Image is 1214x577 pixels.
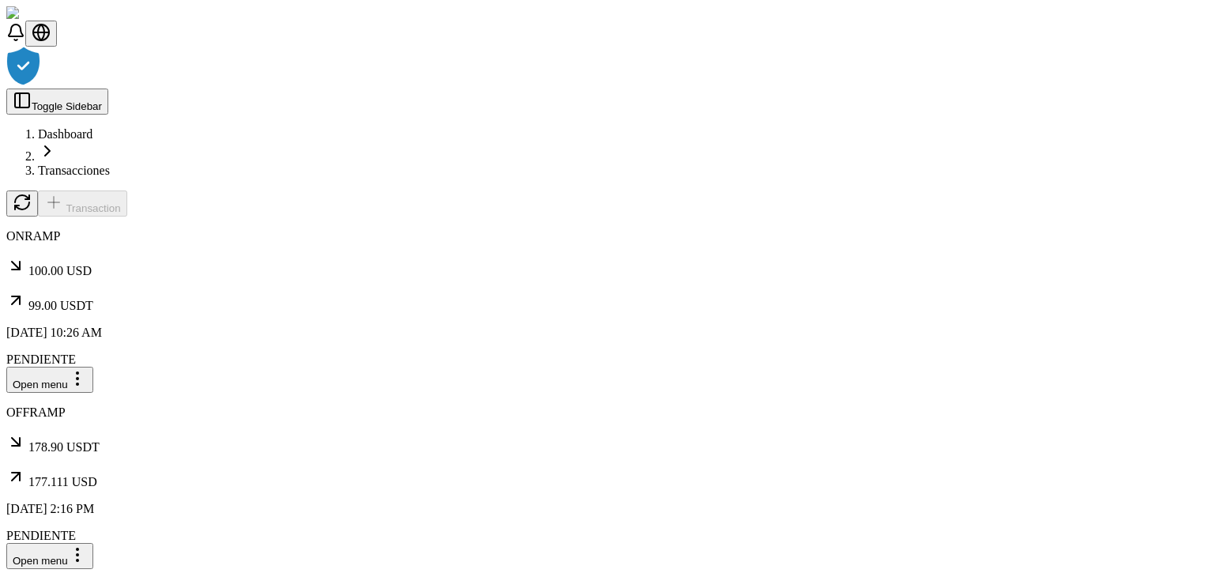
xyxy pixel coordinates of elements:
[38,127,92,141] a: Dashboard
[6,127,1208,178] nav: breadcrumb
[38,190,127,217] button: Transaction
[13,379,68,390] span: Open menu
[38,164,110,177] a: Transacciones
[6,543,93,569] button: Open menu
[6,367,93,393] button: Open menu
[6,529,1208,543] div: PENDIENTE
[6,256,1208,278] p: 100.00 USD
[6,291,1208,313] p: 99.00 USDT
[6,6,100,21] img: ShieldPay Logo
[6,326,1208,340] p: [DATE] 10:26 AM
[6,502,1208,516] p: [DATE] 2:16 PM
[6,89,108,115] button: Toggle Sidebar
[6,353,1208,367] div: PENDIENTE
[6,405,1208,420] p: OFFRAMP
[13,555,68,567] span: Open menu
[6,229,1208,243] p: ONRAMP
[32,100,102,112] span: Toggle Sidebar
[6,432,1208,454] p: 178.90 USDT
[6,467,1208,489] p: 177.111 USD
[66,202,120,214] span: Transaction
